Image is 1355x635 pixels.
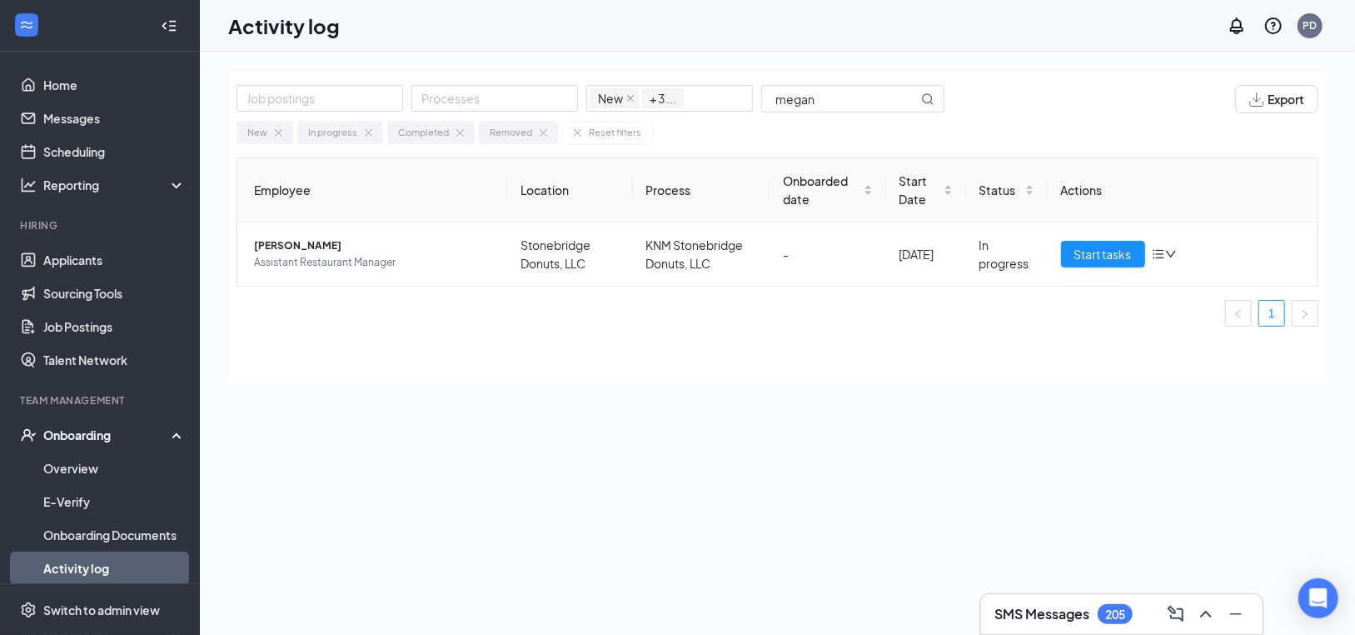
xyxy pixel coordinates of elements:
a: Sourcing Tools [43,277,186,310]
th: Onboarded date [770,158,886,222]
div: Removed [490,125,532,140]
li: Previous Page [1225,300,1252,327]
th: Location [507,158,632,222]
div: Team Management [20,393,182,407]
td: Stonebridge Donuts, LLC [507,222,632,286]
div: Completed [398,125,449,140]
a: Job Postings [43,310,186,343]
div: - [783,245,873,263]
svg: Settings [20,602,37,618]
button: ChevronUp [1193,601,1219,627]
button: Start tasks [1061,241,1145,267]
span: Start tasks [1074,245,1132,263]
h1: Activity log [228,12,340,40]
span: Status [979,181,1022,199]
span: close [626,94,635,102]
div: In progress [979,236,1034,272]
th: Status [966,158,1048,222]
div: Reset filters [589,125,641,140]
span: Onboarded date [783,172,860,208]
span: [PERSON_NAME] [254,237,494,254]
div: In progress [308,125,357,140]
svg: Notifications [1227,16,1247,36]
span: Assistant Restaurant Manager [254,254,494,271]
span: + 3 ... [642,88,684,108]
span: Start Date [899,172,940,208]
a: 1 [1259,301,1284,326]
span: New [590,88,639,108]
div: New [247,125,267,140]
div: [DATE] [899,245,953,263]
span: bars [1152,247,1165,261]
div: Reporting [43,177,187,193]
span: down [1165,248,1177,260]
div: Onboarding [43,427,172,443]
svg: MagnifyingGlass [921,92,934,106]
button: left [1225,300,1252,327]
a: Onboarding Documents [43,518,186,552]
td: KNM Stonebridge Donuts, LLC [633,222,770,286]
div: 205 [1105,607,1125,622]
a: Talent Network [43,343,186,377]
svg: WorkstreamLogo [18,17,35,33]
th: Process [633,158,770,222]
a: Activity log [43,552,186,585]
svg: QuestionInfo [1263,16,1283,36]
h3: SMS Messages [994,605,1089,623]
th: Start Date [886,158,966,222]
div: Hiring [20,218,182,232]
button: Export [1235,85,1318,113]
th: Employee [237,158,507,222]
th: Actions [1048,158,1318,222]
span: New [598,89,623,107]
svg: ChevronUp [1196,604,1216,624]
button: Minimize [1223,601,1249,627]
a: E-Verify [43,485,186,518]
div: PD [1303,18,1318,32]
a: Scheduling [43,135,186,168]
a: Messages [43,102,186,135]
span: + 3 ... [650,89,676,107]
svg: Collapse [161,17,177,34]
a: Home [43,68,186,102]
a: Applicants [43,243,186,277]
a: Overview [43,452,186,485]
svg: ComposeMessage [1166,604,1186,624]
svg: UserCheck [20,427,37,443]
span: left [1233,309,1243,319]
button: ComposeMessage [1163,601,1189,627]
li: Next Page [1292,300,1318,327]
div: Switch to admin view [43,602,160,618]
li: 1 [1258,300,1285,327]
svg: Analysis [20,177,37,193]
button: right [1292,300,1318,327]
svg: Minimize [1226,604,1246,624]
span: Export [1268,93,1304,105]
div: Open Intercom Messenger [1298,578,1338,618]
span: right [1300,309,1310,319]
